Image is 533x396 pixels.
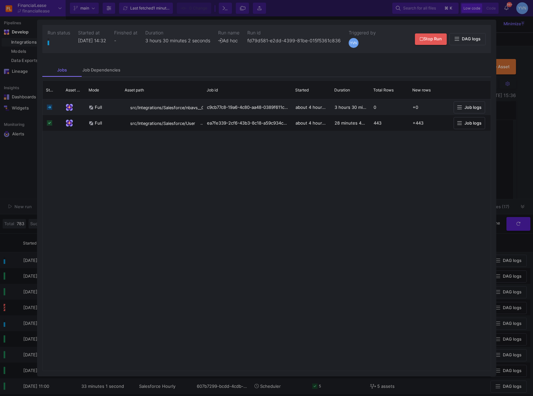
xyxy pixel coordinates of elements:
[218,30,239,35] span: Run name
[349,38,359,48] div: YVN
[462,36,481,41] span: DAG logs
[420,36,442,41] span: Stop Run
[145,30,210,35] span: Duration
[247,30,341,35] span: Run id
[114,38,116,43] span: -
[78,30,106,35] span: Started at
[449,33,486,45] button: DAG logs
[145,38,210,43] span: 3 hours 30 minutes 2 seconds
[114,30,137,35] span: Finished at
[78,38,106,43] span: [DATE] 14:32
[247,38,341,43] span: fd79d581-e2dd-4399-81be-015f5361c836
[349,30,376,35] span: Triggered by
[48,30,70,35] span: Run status
[415,33,447,45] button: Stop Run
[218,38,238,43] span: Ad hoc
[46,88,53,92] span: Status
